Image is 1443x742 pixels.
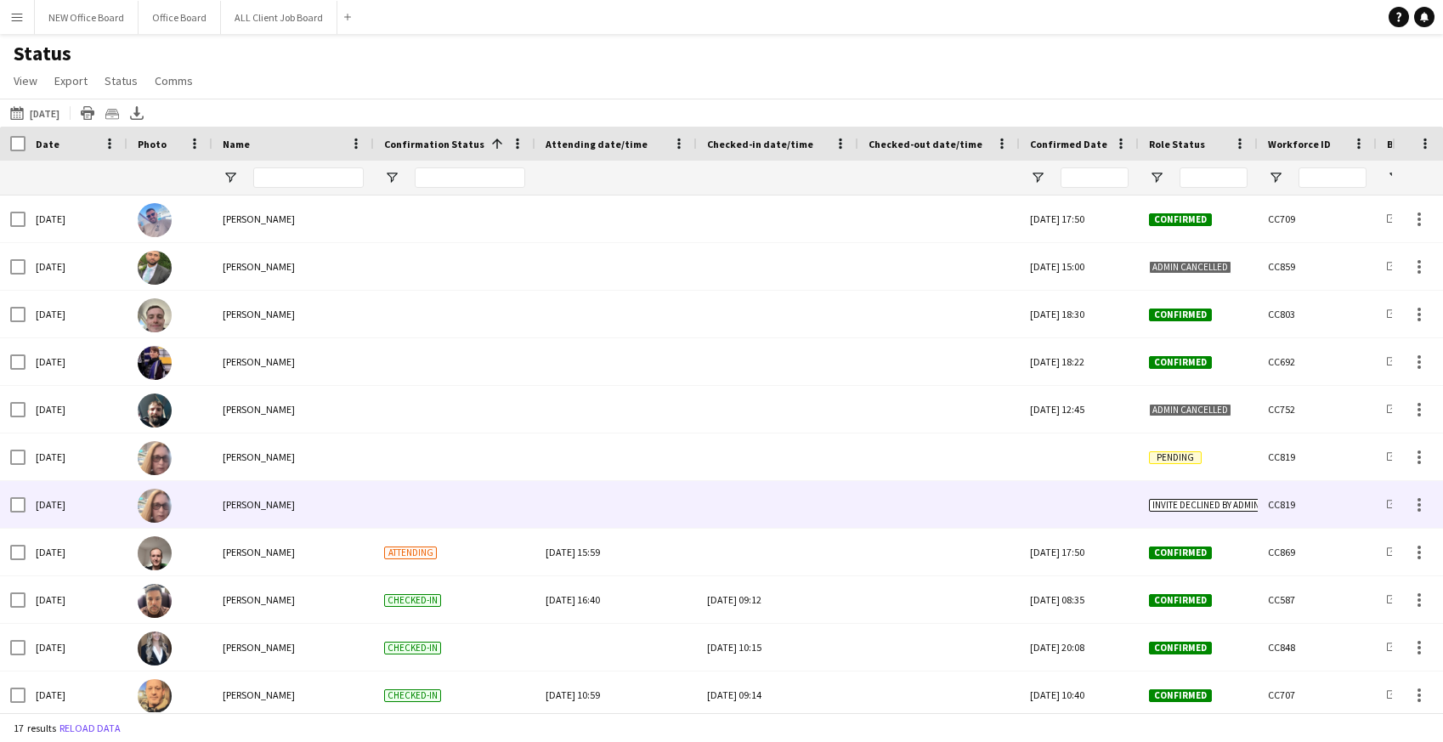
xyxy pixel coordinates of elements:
div: [DATE] 12:45 [1020,386,1139,433]
button: NEW Office Board [35,1,139,34]
div: [DATE] 17:50 [1020,195,1139,242]
div: CC692 [1258,338,1377,385]
div: [DATE] 10:59 [546,671,687,718]
div: [DATE] [25,433,127,480]
span: [PERSON_NAME] [223,403,295,416]
div: [DATE] [25,243,127,290]
input: Role Status Filter Input [1180,167,1248,188]
div: [DATE] [25,529,127,575]
span: [PERSON_NAME] [223,308,295,320]
div: CC707 [1258,671,1377,718]
span: [PERSON_NAME] [223,450,295,463]
div: [DATE] 08:35 [1020,576,1139,623]
div: [DATE] 20:08 [1020,624,1139,671]
div: CC587 [1258,576,1377,623]
app-action-btn: Print [77,103,98,123]
img: Desiree Ramsey [138,346,172,380]
div: CC848 [1258,624,1377,671]
span: View [14,73,37,88]
div: [DATE] 17:50 [1020,529,1139,575]
button: Open Filter Menu [1030,170,1045,185]
div: [DATE] 09:14 [707,671,848,718]
app-action-btn: Export XLSX [127,103,147,123]
span: Date [36,138,59,150]
div: CC869 [1258,529,1377,575]
span: Admin cancelled [1149,404,1231,416]
img: Antonio Khara [138,251,172,285]
button: Open Filter Menu [384,170,399,185]
span: [PERSON_NAME] [223,498,295,511]
span: Pending [1149,451,1202,464]
input: Workforce ID Filter Input [1299,167,1367,188]
button: Office Board [139,1,221,34]
span: [PERSON_NAME] [223,688,295,701]
app-action-btn: Crew files as ZIP [102,103,122,123]
div: [DATE] [25,195,127,242]
div: [DATE] [25,624,127,671]
button: Open Filter Menu [1149,170,1164,185]
span: Role Status [1149,138,1205,150]
div: [DATE] [25,291,127,337]
button: ALL Client Job Board [221,1,337,34]
a: View [7,70,44,92]
span: Admin cancelled [1149,261,1231,274]
div: CC859 [1258,243,1377,290]
img: Regis Grant [138,584,172,618]
div: [DATE] [25,481,127,528]
div: [DATE] 09:12 [707,576,848,623]
span: Confirmed [1149,594,1212,607]
span: Invite declined by admin [1149,499,1263,512]
div: CC803 [1258,291,1377,337]
img: Ashley Roberts [138,203,172,237]
span: Confirmation Status [384,138,484,150]
span: Status [105,73,138,88]
button: [DATE] [7,103,63,123]
img: Heather Lynn [138,632,172,666]
span: Name [223,138,250,150]
div: CC709 [1258,195,1377,242]
div: [DATE] 18:22 [1020,338,1139,385]
img: Neil Stocks [138,679,172,713]
span: Attending date/time [546,138,648,150]
img: Joanne Doyle [138,441,172,475]
span: [PERSON_NAME] [223,593,295,606]
span: Confirmed [1149,309,1212,321]
div: CC819 [1258,433,1377,480]
input: Confirmation Status Filter Input [415,167,525,188]
span: Checked-in [384,594,441,607]
span: Confirmed [1149,689,1212,702]
span: Board [1387,138,1417,150]
div: [DATE] 10:40 [1020,671,1139,718]
input: Confirmed Date Filter Input [1061,167,1129,188]
a: Status [98,70,144,92]
span: Confirmed Date [1030,138,1107,150]
div: [DATE] [25,671,127,718]
div: [DATE] 18:30 [1020,291,1139,337]
div: [DATE] 15:59 [546,529,687,575]
span: Confirmed [1149,642,1212,654]
span: Checked-in [384,689,441,702]
div: CC819 [1258,481,1377,528]
img: Kris Byrne [138,394,172,428]
span: Checked-in [384,642,441,654]
img: Aaron James [138,536,172,570]
span: Confirmed [1149,213,1212,226]
img: Joanne Doyle [138,489,172,523]
span: [PERSON_NAME] [223,641,295,654]
span: Confirmed [1149,356,1212,369]
div: [DATE] 15:00 [1020,243,1139,290]
div: [DATE] [25,338,127,385]
a: Export [48,70,94,92]
span: Workforce ID [1268,138,1331,150]
div: [DATE] [25,386,127,433]
span: Comms [155,73,193,88]
span: [PERSON_NAME] [223,355,295,368]
img: Ciaran Carey [138,298,172,332]
span: Photo [138,138,167,150]
div: CC752 [1258,386,1377,433]
span: Confirmed [1149,547,1212,559]
span: [PERSON_NAME] [223,260,295,273]
button: Open Filter Menu [1268,170,1283,185]
span: [PERSON_NAME] [223,546,295,558]
span: Attending [384,547,437,559]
